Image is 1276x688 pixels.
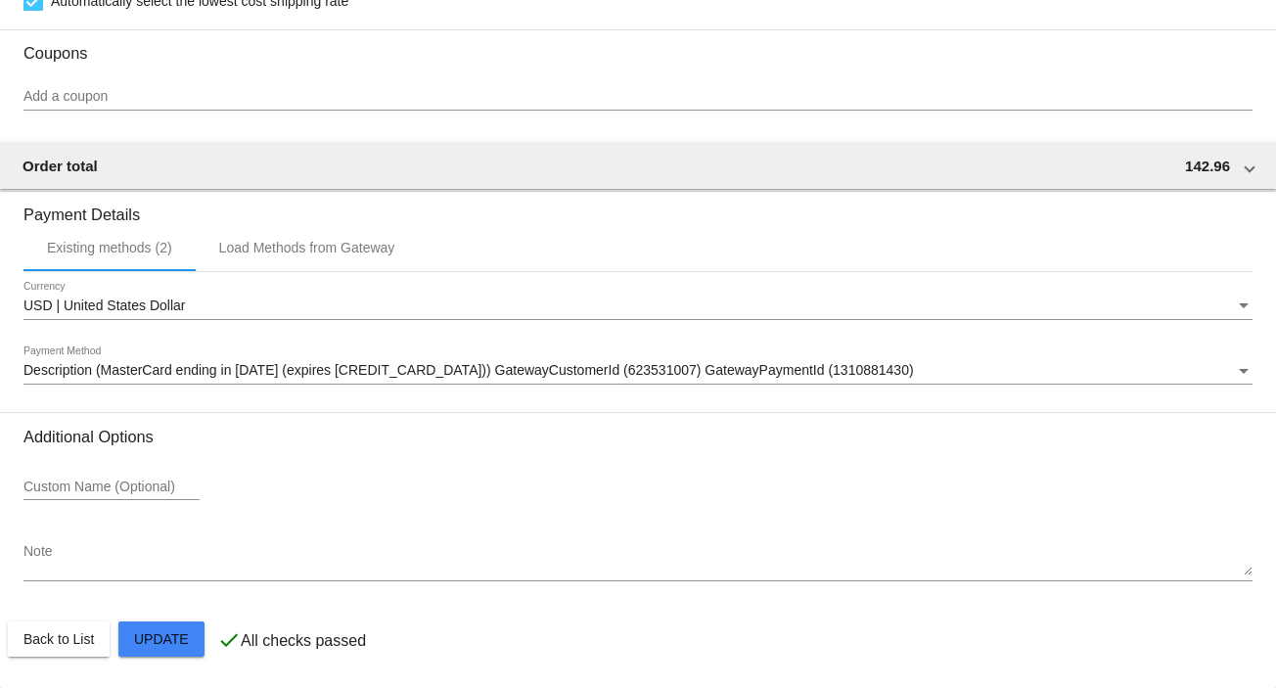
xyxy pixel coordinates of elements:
[118,621,205,657] button: Update
[23,298,1253,314] mat-select: Currency
[23,363,1253,379] mat-select: Payment Method
[23,89,1253,105] input: Add a coupon
[23,29,1253,63] h3: Coupons
[23,191,1253,224] h3: Payment Details
[23,631,94,647] span: Back to List
[219,240,395,255] div: Load Methods from Gateway
[1185,158,1230,174] span: 142.96
[23,362,914,378] span: Description (MasterCard ending in [DATE] (expires [CREDIT_CARD_DATA])) GatewayCustomerId (6235310...
[23,428,1253,446] h3: Additional Options
[8,621,110,657] button: Back to List
[241,632,366,650] p: All checks passed
[23,158,98,174] span: Order total
[47,240,172,255] div: Existing methods (2)
[217,628,241,652] mat-icon: check
[23,298,185,313] span: USD | United States Dollar
[23,480,200,495] input: Custom Name (Optional)
[134,631,189,647] span: Update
